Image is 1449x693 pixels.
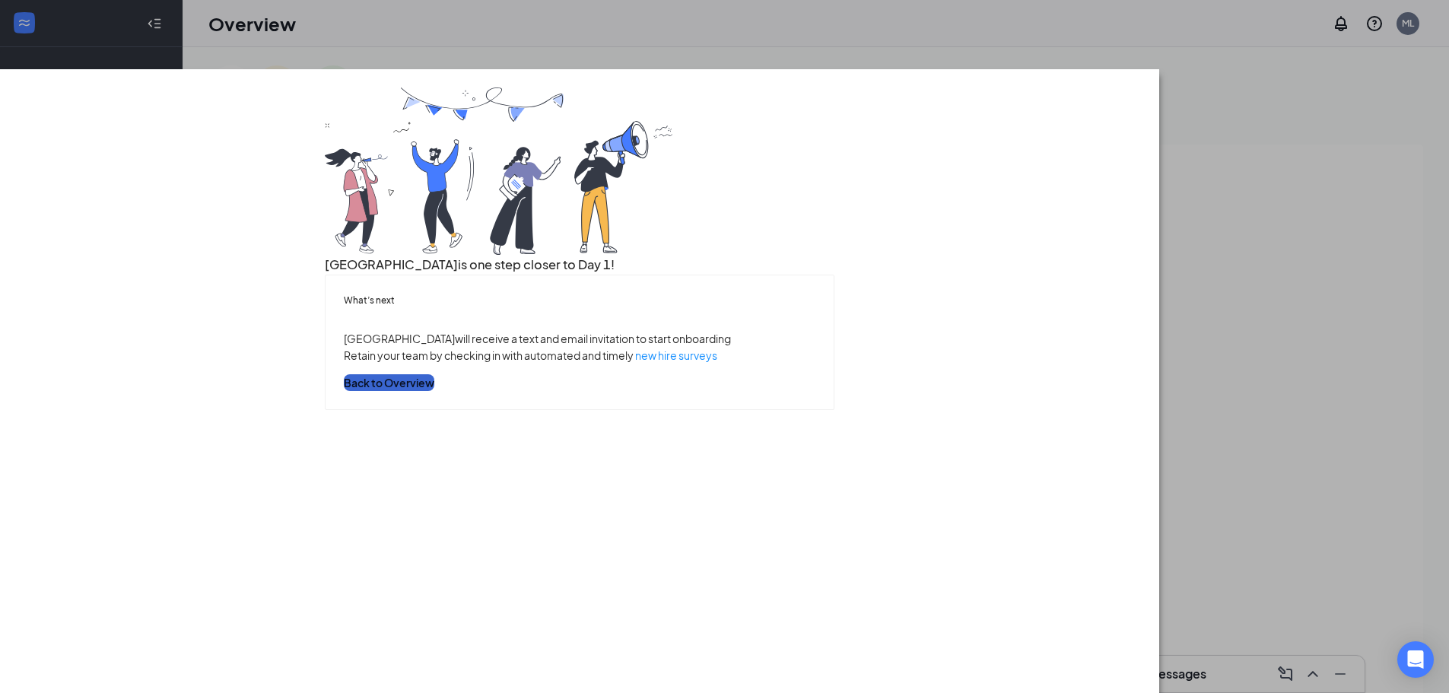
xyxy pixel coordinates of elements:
[344,347,815,364] p: Retain your team by checking in with automated and timely
[635,348,717,362] a: new hire surveys
[325,87,675,255] img: you are all set
[344,294,815,307] h5: What’s next
[1397,641,1434,678] div: Open Intercom Messenger
[344,330,815,347] p: [GEOGRAPHIC_DATA] will receive a text and email invitation to start onboarding
[325,255,834,275] h3: [GEOGRAPHIC_DATA] is one step closer to Day 1!
[344,374,434,391] button: Back to Overview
